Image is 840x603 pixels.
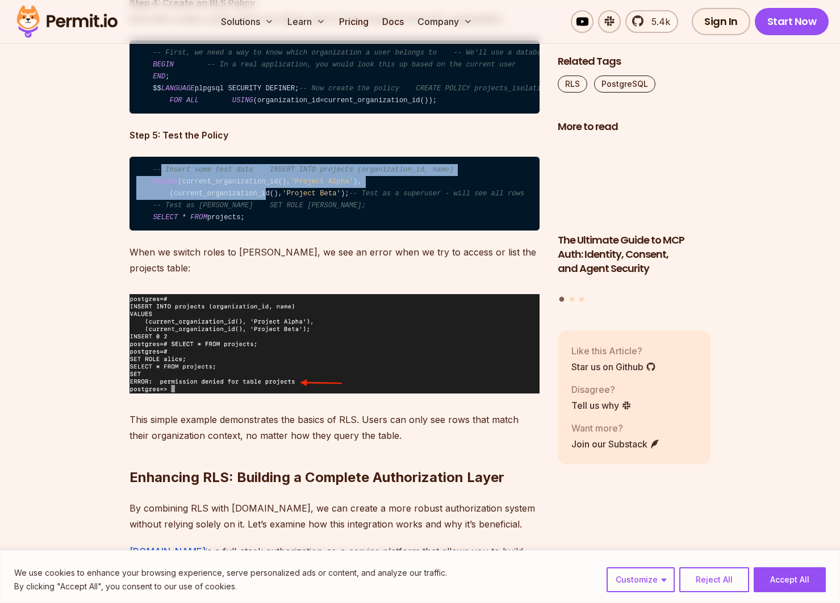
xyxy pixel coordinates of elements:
p: We use cookies to enhance your browsing experience, serve personalized ads or content, and analyz... [14,566,447,580]
img: Permit logo [11,2,123,41]
h2: Related Tags [558,55,711,69]
a: PostgreSQL [594,76,655,93]
a: [DOMAIN_NAME] [129,546,206,557]
p: By clicking "Accept All", you consent to our use of cookies. [14,580,447,593]
div: Posts [558,141,711,304]
span: -- Now create the policy CREATE POLICY projects_isolation_policy ON projects [299,85,629,93]
h3: The Ultimate Guide to MCP Auth: Identity, Consent, and Agent Security [558,233,711,275]
span: USING [232,97,253,104]
span: -- Test as a superuser - will see all rows SELECT * FROM projects; [349,190,637,198]
button: Go to slide 2 [570,297,574,301]
button: Learn [283,10,330,33]
span: -- Test as [PERSON_NAME] SET ROLE [PERSON_NAME]; [153,202,366,210]
span: BEGIN [153,61,174,69]
a: Sign In [692,8,750,35]
a: Start Now [755,8,829,35]
button: Reject All [679,567,749,592]
a: The Ultimate Guide to MCP Auth: Identity, Consent, and Agent SecurityThe Ultimate Guide to MCP Au... [558,141,711,290]
button: Go to slide 3 [579,297,584,301]
img: The Ultimate Guide to MCP Auth: Identity, Consent, and Agent Security [558,141,711,227]
code: ; $$ plpgsql SECURITY DEFINER; (organization_id current_organization_id()); [129,40,540,114]
p: By combining RLS with [DOMAIN_NAME], we can create a more robust authorization system without rel... [129,500,540,532]
p: Want more? [571,421,660,435]
a: 5.4k [625,10,678,33]
a: RLS [558,76,587,93]
span: LANGUAGE [161,85,195,93]
span: SELECT [153,213,178,221]
span: -- Insert some test data INSERT INTO projects (organization_id, name) [153,166,453,174]
button: Customize [607,567,675,592]
p: is a full-stack authorization-as-a-service platform that allows you to build and manage permissio... [129,543,540,591]
a: Join our Substack [571,437,660,451]
h2: More to read [558,120,711,134]
button: Go to slide 1 [559,297,565,302]
p: Disagree? [571,383,632,396]
a: Tell us why [571,399,632,412]
li: 1 of 3 [558,141,711,290]
span: END [153,73,165,81]
p: Like this Article? [571,344,656,358]
span: ALL [186,97,199,104]
a: Docs [378,10,408,33]
img: image.png [129,294,540,393]
p: When we switch roles to [PERSON_NAME], we see an error when we try to access or list the projects... [129,244,540,276]
span: = [320,97,324,104]
a: Star us on Github [571,360,656,374]
p: This simple example demonstrates the basics of RLS. Users can only see rows that match their orga... [129,412,540,443]
button: Company [413,10,477,33]
strong: Step 5: Test the Policy [129,129,228,141]
span: FOR [170,97,182,104]
span: 5.4k [645,15,670,28]
span: FROM [190,213,207,221]
span: 'Project Alpha' [291,178,353,186]
button: Accept All [754,567,826,592]
span: 'Project Beta' [282,190,341,198]
span: VALUES [153,178,178,186]
button: Solutions [216,10,278,33]
h2: Enhancing RLS: Building a Complete Authorization Layer [129,423,540,487]
code: (current_organization_id(), ), (current_organization_id(), ); projects; [129,157,540,231]
a: Pricing [335,10,373,33]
